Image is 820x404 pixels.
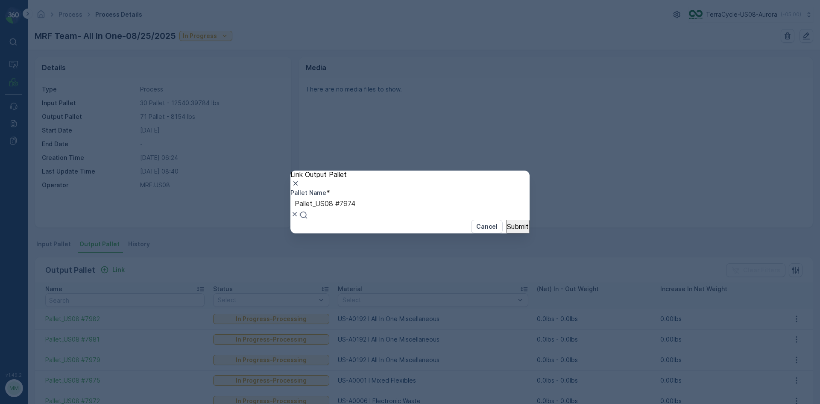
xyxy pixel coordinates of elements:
p: Link Output Pallet [290,171,530,178]
button: Cancel [471,220,503,233]
label: Pallet Name [290,189,326,196]
button: Submit [506,220,530,233]
p: Cancel [476,222,498,231]
p: Submit [507,223,529,230]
